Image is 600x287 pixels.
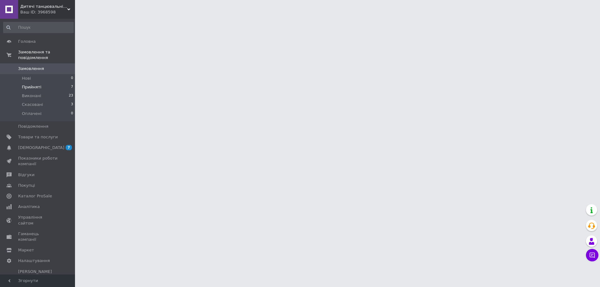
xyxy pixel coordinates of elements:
[20,4,67,9] span: Дитячі танцювальні костюми hip-hop, джаз-фанк, денсхол, jazz
[71,76,73,81] span: 0
[18,258,50,264] span: Налаштування
[71,111,73,116] span: 0
[71,84,73,90] span: 7
[20,9,75,15] div: Ваш ID: 3968598
[22,84,41,90] span: Прийняті
[18,124,48,129] span: Повідомлення
[22,111,42,116] span: Оплачені
[22,76,31,81] span: Нові
[71,102,73,107] span: 3
[66,145,72,150] span: 7
[3,22,74,33] input: Пошук
[22,102,43,107] span: Скасовані
[18,49,75,61] span: Замовлення та повідомлення
[18,215,58,226] span: Управління сайтом
[18,204,40,210] span: Аналітика
[18,269,58,286] span: [PERSON_NAME] та рахунки
[18,172,34,178] span: Відгуки
[69,93,73,99] span: 23
[22,93,41,99] span: Виконані
[18,193,52,199] span: Каталог ProSale
[18,66,44,72] span: Замовлення
[18,183,35,188] span: Покупці
[18,145,64,151] span: [DEMOGRAPHIC_DATA]
[18,134,58,140] span: Товари та послуги
[18,247,34,253] span: Маркет
[18,156,58,167] span: Показники роботи компанії
[586,249,598,261] button: Чат з покупцем
[18,231,58,242] span: Гаманець компанії
[18,39,36,44] span: Головна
